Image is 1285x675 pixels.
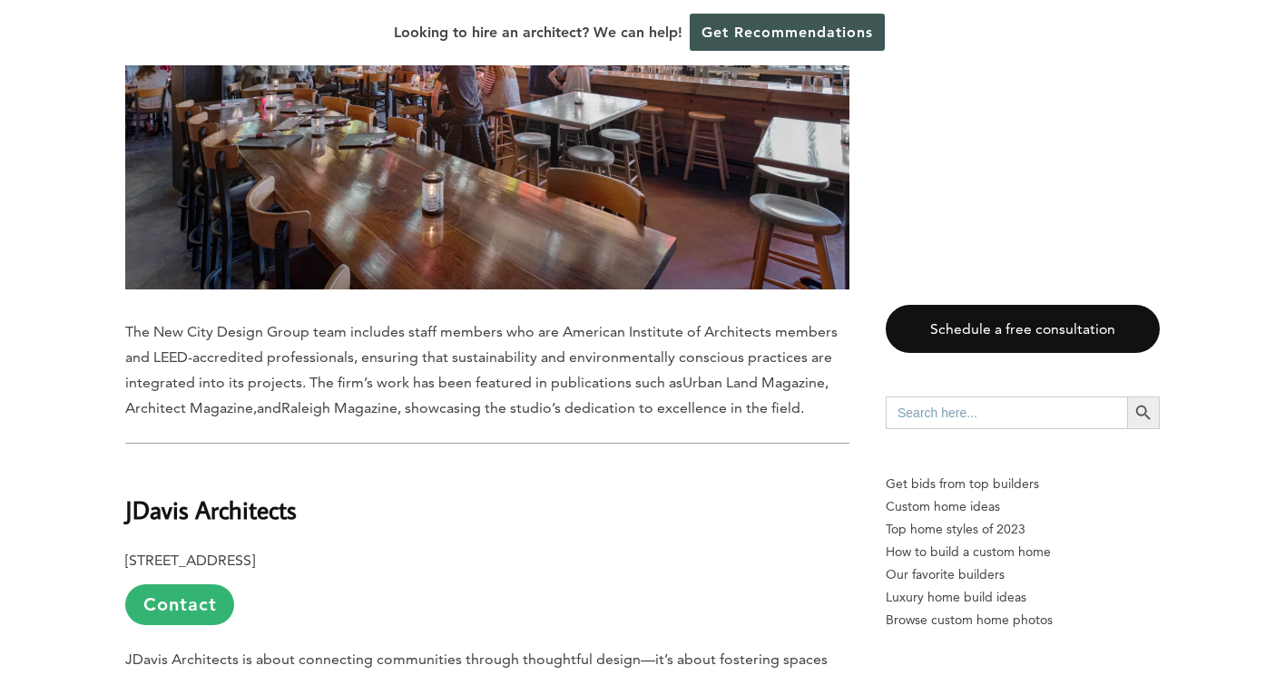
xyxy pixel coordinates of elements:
b: [STREET_ADDRESS] [125,552,255,569]
span: and [257,399,281,416]
input: Search here... [886,396,1127,429]
span: , showcasing the studio’s dedication to excellence in the field. [397,399,804,416]
p: Get bids from top builders [886,473,1160,495]
a: Luxury home build ideas [886,586,1160,609]
a: Browse custom home photos [886,609,1160,631]
a: How to build a custom home [886,541,1160,563]
a: Our favorite builders [886,563,1160,586]
a: Get Recommendations [690,14,885,51]
a: Contact [125,584,234,625]
a: Custom home ideas [886,495,1160,518]
span: The New City Design Group team includes staff members who are American Institute of Architects me... [125,323,838,391]
a: Top home styles of 2023 [886,518,1160,541]
span: Raleigh Magazine [281,399,397,416]
a: Schedule a free consultation [886,305,1160,353]
b: JDavis Architects [125,494,297,525]
svg: Search [1133,403,1153,423]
